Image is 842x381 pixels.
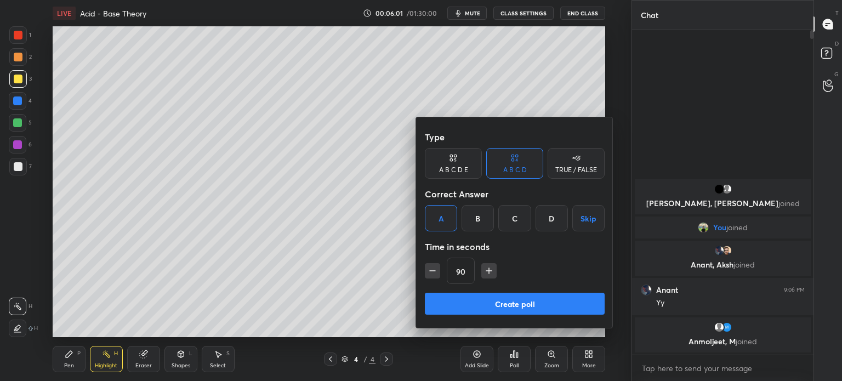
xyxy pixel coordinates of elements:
div: Correct Answer [425,183,605,205]
div: A [425,205,457,231]
div: A B C D [503,167,527,173]
div: C [498,205,531,231]
div: A B C D E [439,167,468,173]
div: Time in seconds [425,236,605,258]
div: B [462,205,494,231]
div: Type [425,126,605,148]
div: TRUE / FALSE [555,167,597,173]
button: Skip [572,205,605,231]
div: D [536,205,568,231]
button: Create poll [425,293,605,315]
